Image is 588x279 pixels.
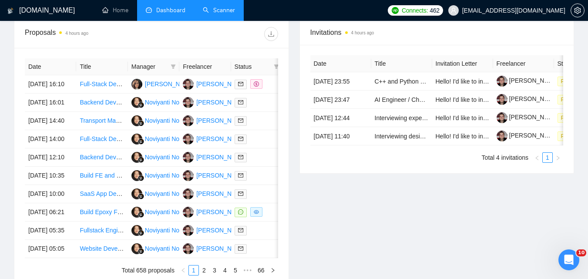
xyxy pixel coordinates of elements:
a: NNNoviyanti Noviyanti [131,117,197,124]
td: AI Engineer / Chatbot Consultant for Abacus.AI Integration (Municipality Website Project) [371,91,432,109]
span: Connects: [402,6,428,15]
a: NNNoviyanti Noviyanti [131,245,197,252]
span: mail [238,173,243,178]
td: C++ and Python Software Engineer Needed for Project [371,72,432,91]
li: 3 [209,265,220,276]
div: [PERSON_NAME] [196,207,246,217]
span: mail [238,191,243,196]
li: Total 658 proposals [122,265,175,276]
button: right [268,265,278,276]
li: 1 [542,152,553,163]
img: NN [131,115,142,126]
a: YS[PERSON_NAME] [183,245,246,252]
div: [PERSON_NAME] [196,152,246,162]
a: [PERSON_NAME] [497,77,559,84]
img: gigradar-bm.png [138,102,144,108]
span: mail [238,118,243,123]
iframe: Intercom live chat [558,249,579,270]
img: NN [131,188,142,199]
span: Pending [558,95,584,104]
th: Date [25,58,76,75]
td: Build Epoxy Flooring Visualizer SaaS (React/Next.js + Canvas/WebGL) [76,203,128,222]
li: Previous Page [532,152,542,163]
span: mail [238,155,243,160]
img: YS [183,115,194,126]
img: YS [183,188,194,199]
th: Freelancer [179,58,231,75]
li: Next Page [553,152,563,163]
td: Website Developer Needed [76,240,128,258]
span: user [450,7,457,13]
td: Transport Management System Completion and Deployment [76,112,128,130]
td: [DATE] 14:00 [25,130,76,148]
td: Full-Stack Developer Needed for SaaS MVP: EU Politician Ranking Platform [76,75,128,94]
a: YS[PERSON_NAME] [183,80,246,87]
div: Noviyanti Noviyanti [145,97,197,107]
div: [PERSON_NAME] [196,225,246,235]
a: 2 [199,266,209,275]
th: Title [76,58,128,75]
a: Full-Stack Developer Needed to Build AI-Powered Client Acquisition SaaS [80,135,279,142]
a: 66 [255,266,267,275]
li: 66 [255,265,268,276]
a: NNNoviyanti Noviyanti [131,153,197,160]
a: Build Epoxy Flooring Visualizer SaaS (React/Next.js + Canvas/WebGL) [80,208,272,215]
th: Invitation Letter [432,55,493,72]
div: [PERSON_NAME] [145,79,195,89]
a: YS[PERSON_NAME] [183,208,246,215]
div: [PERSON_NAME] [196,97,246,107]
div: Proposals [25,27,151,41]
img: YS [183,170,194,181]
td: [DATE] 10:00 [25,185,76,203]
img: NN [131,243,142,254]
span: Invitations [310,27,564,38]
time: 4 hours ago [351,30,374,35]
td: SaaS App Development with Next.js and Google AI/Firebase or Supabase [76,185,128,203]
span: message [238,209,243,215]
td: [DATE] 05:35 [25,222,76,240]
li: 1 [188,265,199,276]
a: [PERSON_NAME] [497,95,559,102]
img: NN [131,97,142,108]
a: NNNoviyanti Noviyanti [131,135,197,142]
div: Noviyanti Noviyanti [145,116,197,125]
a: NNNoviyanti Noviyanti [131,171,197,178]
span: Status [235,62,270,71]
span: left [534,155,540,161]
a: Interviewing experts for our business success platform [375,114,521,121]
img: c1bYBLFISfW-KFu5YnXsqDxdnhJyhFG7WZWQjmw4vq0-YF4TwjoJdqRJKIWeWIjxa9 [497,131,507,141]
th: Manager [128,58,179,75]
td: Backend Developer Server-sided NextJS for Feature Development and Maintenance [76,94,128,112]
a: Build FE and BE Web App | Development [80,172,192,179]
a: Pending [558,132,587,139]
td: [DATE] 06:21 [25,203,76,222]
span: dashboard [146,7,152,13]
a: Interviewing designers and developers for our business success platform [375,133,571,140]
img: KA [131,79,142,90]
div: [PERSON_NAME] [196,189,246,198]
a: Fullstack Engineer needed to develop South Asian Wedding App [80,227,254,234]
img: gigradar-bm.png [138,138,144,145]
div: Noviyanti Noviyanti [145,225,197,235]
a: 4 [220,266,230,275]
span: mail [238,246,243,251]
img: NN [131,134,142,145]
a: Backend Developer Server-sided NextJS for Feature Development and Maintenance [80,99,308,106]
span: left [181,268,186,273]
time: 4 hours ago [65,31,88,36]
span: setting [571,7,584,14]
span: Pending [558,77,584,86]
a: NNNoviyanti Noviyanti [131,190,197,197]
img: YS [183,225,194,236]
li: Next Page [268,265,278,276]
img: gigradar-bm.png [138,193,144,199]
span: 462 [430,6,439,15]
img: YS [183,207,194,218]
td: Backend Developer with Python Expertise [76,148,128,167]
td: [DATE] 12:10 [25,148,76,167]
span: filter [272,60,281,73]
td: [DATE] 14:40 [25,112,76,130]
button: setting [571,3,585,17]
th: Date [310,55,371,72]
